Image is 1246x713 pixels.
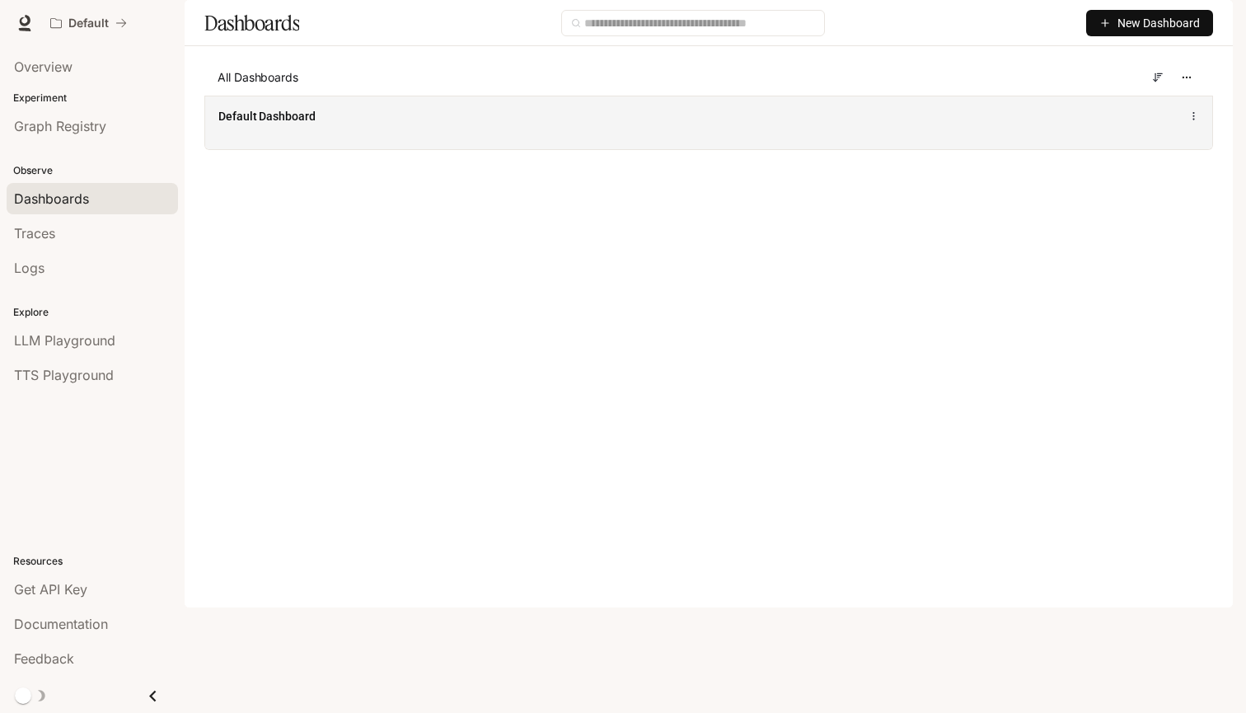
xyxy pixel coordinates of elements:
[1086,10,1213,36] button: New Dashboard
[218,69,298,86] span: All Dashboards
[218,108,316,124] a: Default Dashboard
[43,7,134,40] button: All workspaces
[68,16,109,30] p: Default
[1117,14,1200,32] span: New Dashboard
[204,7,299,40] h1: Dashboards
